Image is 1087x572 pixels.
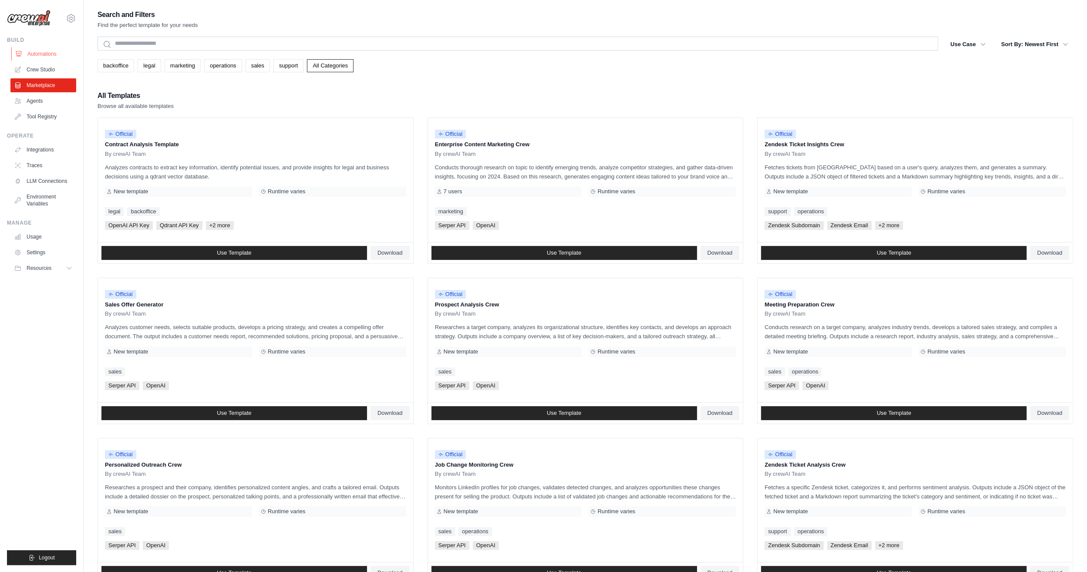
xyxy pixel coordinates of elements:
[1037,410,1062,417] span: Download
[788,367,822,376] a: operations
[370,246,410,260] a: Download
[435,130,466,138] span: Official
[764,290,796,299] span: Official
[143,541,169,550] span: OpenAI
[246,59,270,72] a: sales
[827,541,872,550] span: Zendesk Email
[764,221,823,230] span: Zendesk Subdomain
[764,207,790,216] a: support
[165,59,201,72] a: marketing
[764,323,1066,341] p: Conducts research on a target company, analyzes industry trends, develops a tailored sales strate...
[114,348,148,355] span: New template
[547,410,581,417] span: Use Template
[377,249,403,256] span: Download
[435,221,469,230] span: Serper API
[11,47,77,61] a: Automations
[10,174,76,188] a: LLM Connections
[875,221,903,230] span: +2 more
[10,246,76,259] a: Settings
[105,323,406,341] p: Analyzes customer needs, selects suitable products, develops a pricing strategy, and creates a co...
[435,541,469,550] span: Serper API
[827,221,872,230] span: Zendesk Email
[105,527,125,536] a: sales
[875,541,903,550] span: +2 more
[27,265,51,272] span: Resources
[761,406,1026,420] a: Use Template
[105,290,136,299] span: Official
[761,246,1026,260] a: Use Template
[996,37,1073,52] button: Sort By: Newest First
[435,323,736,341] p: Researches a target company, analyzes its organizational structure, identifies key contacts, and ...
[10,190,76,211] a: Environment Variables
[435,207,467,216] a: marketing
[773,188,808,195] span: New template
[98,21,198,30] p: Find the perfect template for your needs
[435,527,455,536] a: sales
[435,483,736,501] p: Monitors LinkedIn profiles for job changes, validates detected changes, and analyzes opportunitie...
[764,461,1066,469] p: Zendesk Ticket Analysis Crew
[877,410,911,417] span: Use Template
[473,221,499,230] span: OpenAI
[597,348,635,355] span: Runtime varies
[98,9,198,21] h2: Search and Filters
[10,63,76,77] a: Crew Studio
[764,527,790,536] a: support
[764,163,1066,181] p: Fetches tickets from [GEOGRAPHIC_DATA] based on a user's query, analyzes them, and generates a su...
[105,367,125,376] a: sales
[802,381,828,390] span: OpenAI
[217,410,251,417] span: Use Template
[204,59,242,72] a: operations
[98,59,134,72] a: backoffice
[105,450,136,459] span: Official
[764,130,796,138] span: Official
[1037,249,1062,256] span: Download
[268,188,306,195] span: Runtime varies
[764,381,799,390] span: Serper API
[105,221,153,230] span: OpenAI API Key
[458,527,492,536] a: operations
[773,508,808,515] span: New template
[370,406,410,420] a: Download
[773,348,808,355] span: New template
[273,59,303,72] a: support
[473,541,499,550] span: OpenAI
[101,246,367,260] a: Use Template
[105,471,146,478] span: By crewAI Team
[268,348,306,355] span: Runtime varies
[105,381,139,390] span: Serper API
[1030,406,1069,420] a: Download
[700,406,740,420] a: Download
[444,508,478,515] span: New template
[98,90,174,102] h2: All Templates
[10,78,76,92] a: Marketplace
[794,527,828,536] a: operations
[98,102,174,111] p: Browse all available templates
[156,221,202,230] span: Qdrant API Key
[764,483,1066,501] p: Fetches a specific Zendesk ticket, categorizes it, and performs sentiment analysis. Outputs inclu...
[945,37,991,52] button: Use Case
[764,300,1066,309] p: Meeting Preparation Crew
[105,300,406,309] p: Sales Offer Generator
[764,367,784,376] a: sales
[105,151,146,158] span: By crewAI Team
[105,461,406,469] p: Personalized Outreach Crew
[7,132,76,139] div: Operate
[7,550,76,565] button: Logout
[927,508,965,515] span: Runtime varies
[101,406,367,420] a: Use Template
[431,406,697,420] a: Use Template
[307,59,353,72] a: All Categories
[547,249,581,256] span: Use Template
[105,207,124,216] a: legal
[435,140,736,149] p: Enterprise Content Marketing Crew
[927,348,965,355] span: Runtime varies
[435,163,736,181] p: Conducts thorough research on topic to identify emerging trends, analyze competitor strategies, a...
[764,151,805,158] span: By crewAI Team
[435,310,476,317] span: By crewAI Team
[707,249,733,256] span: Download
[435,471,476,478] span: By crewAI Team
[105,310,146,317] span: By crewAI Team
[435,300,736,309] p: Prospect Analysis Crew
[444,188,462,195] span: 7 users
[377,410,403,417] span: Download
